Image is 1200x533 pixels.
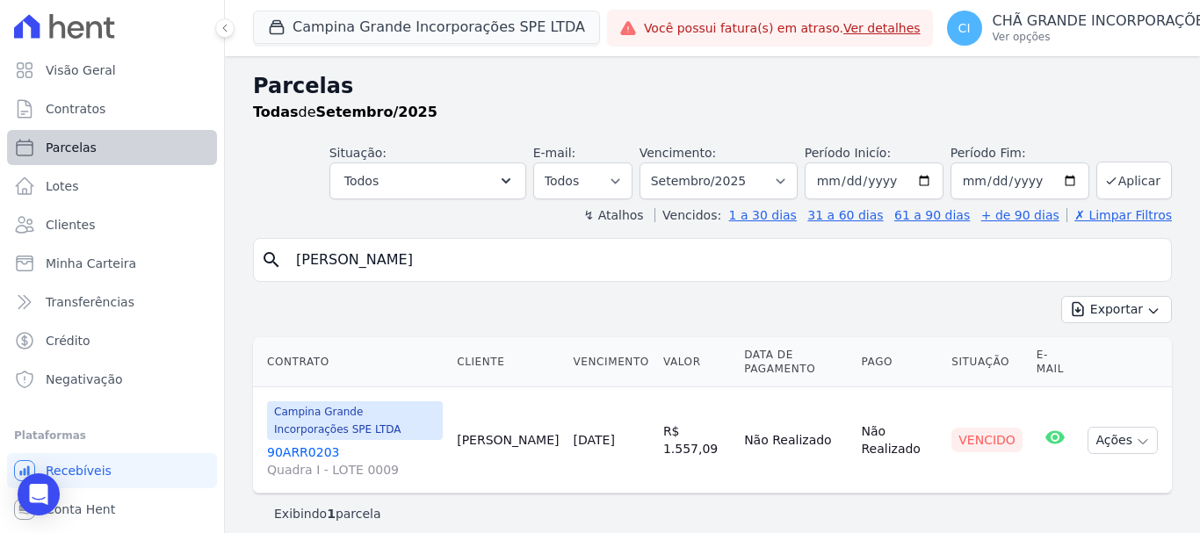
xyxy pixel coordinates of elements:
[267,401,443,440] span: Campina Grande Incorporações SPE LTDA
[640,146,716,160] label: Vencimento:
[574,433,615,447] a: [DATE]
[450,337,566,387] th: Cliente
[450,387,566,493] td: [PERSON_NAME]
[253,102,437,123] p: de
[253,70,1172,102] h2: Parcelas
[807,208,883,222] a: 31 a 60 dias
[737,337,854,387] th: Data de Pagamento
[583,208,643,222] label: ↯ Atalhos
[46,61,116,79] span: Visão Geral
[261,249,282,270] i: search
[14,425,210,446] div: Plataformas
[46,501,115,518] span: Conta Hent
[267,461,443,479] span: Quadra I - LOTE 0009
[729,208,797,222] a: 1 a 30 dias
[253,11,600,44] button: Campina Grande Incorporações SPE LTDA
[329,162,526,199] button: Todos
[286,242,1164,277] input: Buscar por nome do lote ou do cliente
[7,323,217,358] a: Crédito
[958,22,971,34] span: CI
[253,337,450,387] th: Contrato
[7,285,217,320] a: Transferências
[951,428,1023,452] div: Vencido
[46,139,97,156] span: Parcelas
[7,453,217,488] a: Recebíveis
[344,170,379,191] span: Todos
[854,337,944,387] th: Pago
[951,144,1089,162] label: Período Fim:
[7,207,217,242] a: Clientes
[644,19,921,38] span: Você possui fatura(s) em atraso.
[805,146,891,160] label: Período Inicío:
[18,473,60,515] div: Open Intercom Messenger
[327,507,336,521] b: 1
[46,332,90,349] span: Crédito
[656,337,737,387] th: Valor
[46,177,79,195] span: Lotes
[253,104,299,120] strong: Todas
[737,387,854,493] td: Não Realizado
[1066,208,1172,222] a: ✗ Limpar Filtros
[7,246,217,281] a: Minha Carteira
[567,337,656,387] th: Vencimento
[46,462,112,479] span: Recebíveis
[267,443,443,479] a: 90ARR0203Quadra I - LOTE 0009
[46,293,134,311] span: Transferências
[46,216,95,234] span: Clientes
[7,130,217,165] a: Parcelas
[1088,427,1158,454] button: Ações
[1096,162,1172,199] button: Aplicar
[46,371,123,388] span: Negativação
[329,146,387,160] label: Situação:
[316,104,437,120] strong: Setembro/2025
[654,208,721,222] label: Vencidos:
[46,255,136,272] span: Minha Carteira
[7,362,217,397] a: Negativação
[981,208,1059,222] a: + de 90 dias
[274,505,381,522] p: Exibindo parcela
[1030,337,1081,387] th: E-mail
[533,146,576,160] label: E-mail:
[7,91,217,126] a: Contratos
[854,387,944,493] td: Não Realizado
[894,208,970,222] a: 61 a 90 dias
[7,53,217,88] a: Visão Geral
[656,387,737,493] td: R$ 1.557,09
[7,492,217,527] a: Conta Hent
[7,169,217,204] a: Lotes
[46,100,105,118] span: Contratos
[944,337,1030,387] th: Situação
[843,21,921,35] a: Ver detalhes
[1061,296,1172,323] button: Exportar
